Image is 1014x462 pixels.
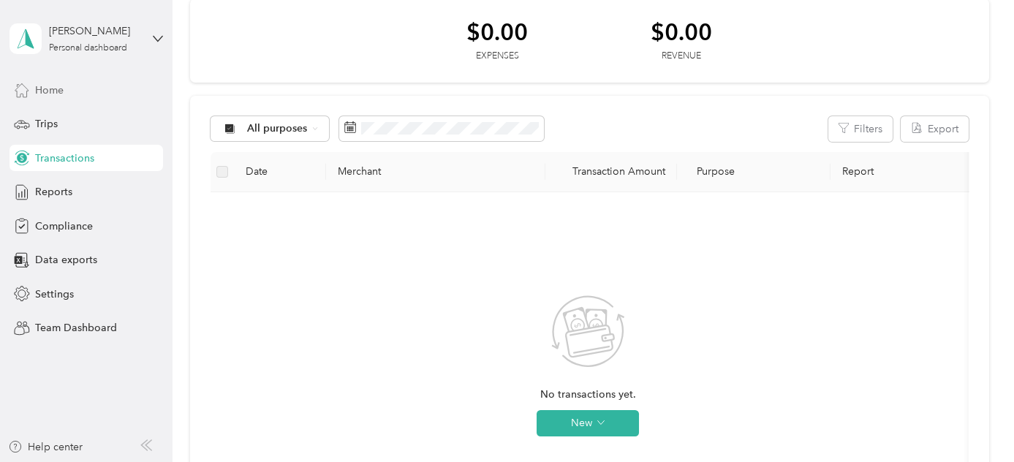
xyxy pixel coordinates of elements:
span: Data exports [35,252,97,268]
div: Expenses [466,50,528,63]
th: Transaction Amount [545,152,677,192]
div: $0.00 [651,19,712,45]
div: $0.00 [466,19,528,45]
span: No transactions yet. [540,387,636,403]
button: New [537,410,639,436]
span: Purpose [689,165,735,178]
th: Merchant [326,152,545,192]
span: Compliance [35,219,93,234]
span: Settings [35,287,74,302]
div: [PERSON_NAME] [49,23,140,39]
span: Transactions [35,151,94,166]
span: Trips [35,116,58,132]
span: Home [35,83,64,98]
th: Date [234,152,326,192]
button: Help center [8,439,83,455]
div: Personal dashboard [49,44,127,53]
span: All purposes [247,124,308,134]
th: Report [831,152,977,192]
button: Export [901,116,969,142]
span: Team Dashboard [35,320,117,336]
div: Revenue [651,50,712,63]
span: Reports [35,184,72,200]
button: Filters [828,116,893,142]
iframe: Everlance-gr Chat Button Frame [932,380,1014,462]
